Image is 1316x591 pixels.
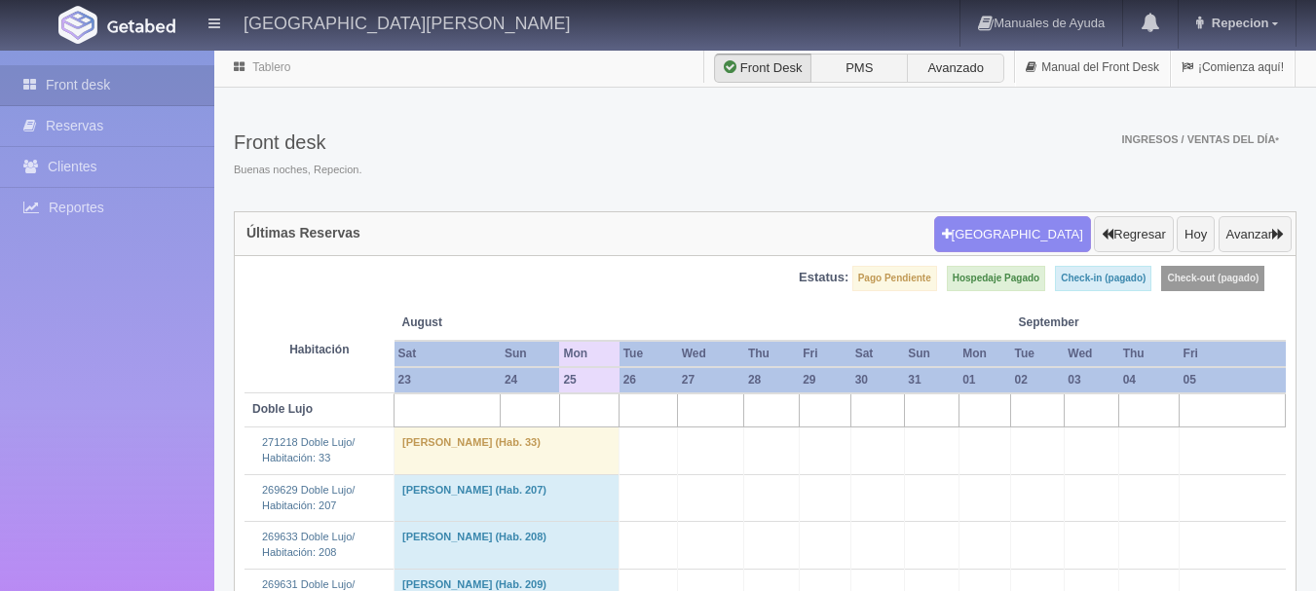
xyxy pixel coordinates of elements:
a: Tablero [252,60,290,74]
th: Tue [620,341,678,367]
th: 04 [1119,367,1180,393]
th: Fri [799,341,850,367]
th: Tue [1011,341,1065,367]
label: Front Desk [714,54,811,83]
label: Check-out (pagado) [1161,266,1264,291]
span: Repecion [1207,16,1269,30]
th: 27 [678,367,744,393]
th: Fri [1180,341,1286,367]
th: Sat [851,341,905,367]
button: [GEOGRAPHIC_DATA] [934,216,1091,253]
strong: Habitación [289,343,349,356]
label: Check-in (pagado) [1055,266,1151,291]
span: August [402,314,552,331]
a: ¡Comienza aquí! [1171,49,1295,87]
span: September [1019,314,1111,331]
th: 28 [744,367,799,393]
h4: Últimas Reservas [246,226,360,240]
th: Sun [501,341,560,367]
label: Hospedaje Pagado [947,266,1045,291]
a: 269633 Doble Lujo/Habitación: 208 [262,531,355,558]
b: Doble Lujo [252,402,313,416]
span: Buenas noches, Repecion. [234,163,361,178]
th: 23 [395,367,501,393]
th: 25 [559,367,619,393]
h3: Front desk [234,131,361,153]
img: Getabed [107,18,175,33]
h4: [GEOGRAPHIC_DATA][PERSON_NAME] [244,10,570,34]
label: Pago Pendiente [852,266,937,291]
th: 30 [851,367,905,393]
th: Wed [1064,341,1118,367]
a: 269629 Doble Lujo/Habitación: 207 [262,484,355,511]
label: PMS [810,54,908,83]
button: Hoy [1177,216,1215,253]
span: Ingresos / Ventas del día [1121,133,1279,145]
td: [PERSON_NAME] (Hab. 33) [395,427,620,474]
a: 271218 Doble Lujo/Habitación: 33 [262,436,355,463]
button: Regresar [1094,216,1173,253]
th: 02 [1011,367,1065,393]
button: Avanzar [1219,216,1292,253]
th: Sun [904,341,959,367]
td: [PERSON_NAME] (Hab. 207) [395,474,620,521]
label: Avanzado [907,54,1004,83]
th: Mon [959,341,1010,367]
th: 03 [1064,367,1118,393]
th: Mon [559,341,619,367]
th: 05 [1180,367,1286,393]
th: 31 [904,367,959,393]
th: 24 [501,367,560,393]
th: 01 [959,367,1010,393]
img: Getabed [58,6,97,44]
a: Manual del Front Desk [1015,49,1170,87]
th: Thu [744,341,799,367]
th: 26 [620,367,678,393]
td: [PERSON_NAME] (Hab. 208) [395,522,620,569]
th: Wed [678,341,744,367]
th: Sat [395,341,501,367]
th: Thu [1119,341,1180,367]
th: 29 [799,367,850,393]
label: Estatus: [799,269,848,287]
